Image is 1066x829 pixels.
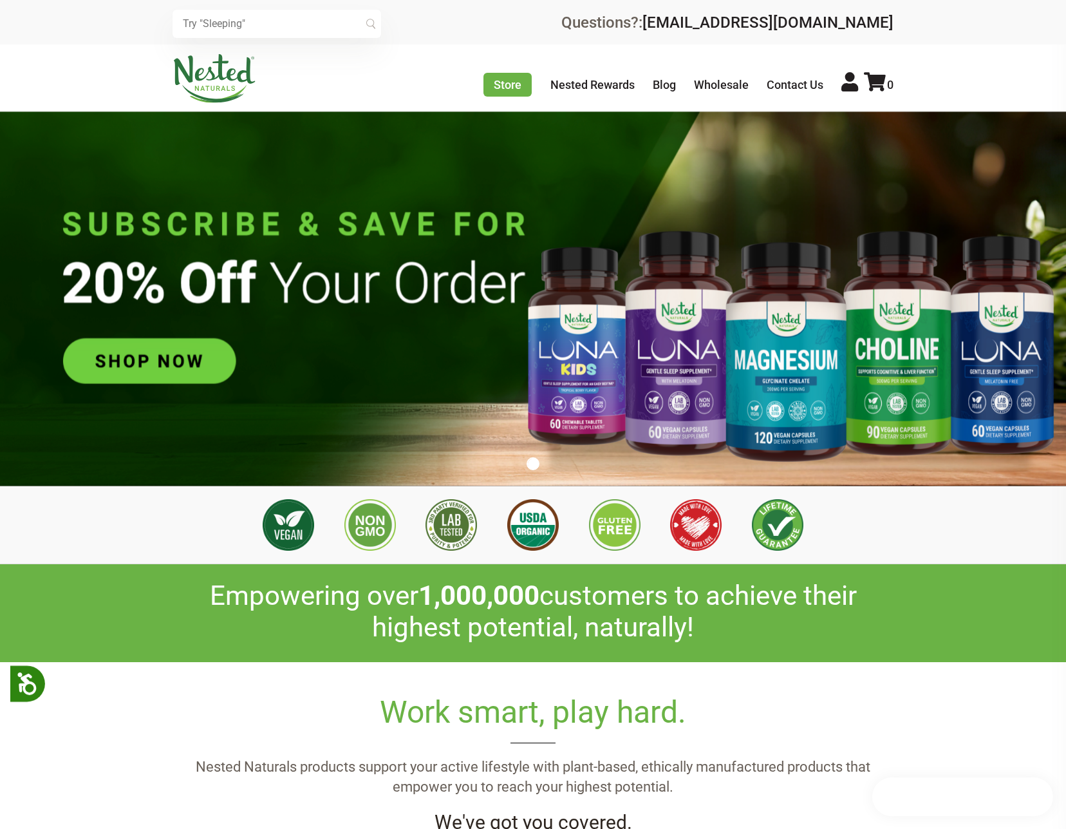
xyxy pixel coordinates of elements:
button: 1 of 1 [527,457,539,470]
img: 3rd Party Lab Tested [425,499,477,551]
img: Nested Naturals [173,54,256,103]
img: Gluten Free [589,499,641,551]
a: Wholesale [694,78,749,91]
input: Try "Sleeping" [173,10,381,38]
iframe: Button to open loyalty program pop-up [872,777,1053,816]
a: Contact Us [767,78,823,91]
h2: Work smart, play hard. [173,694,893,743]
h2: Empowering over customers to achieve their highest potential, naturally! [173,580,893,643]
img: Made with Love [670,499,722,551]
span: 0 [887,78,893,91]
a: 0 [864,78,893,91]
div: Questions?: [561,15,893,30]
a: Blog [653,78,676,91]
a: [EMAIL_ADDRESS][DOMAIN_NAME] [642,14,893,32]
img: Lifetime Guarantee [752,499,803,551]
img: USDA Organic [507,499,559,551]
img: Non GMO [344,499,396,551]
a: Store [483,73,532,97]
a: Nested Rewards [550,78,635,91]
img: Vegan [263,499,314,551]
span: 1,000,000 [418,580,539,611]
p: Nested Naturals products support your active lifestyle with plant-based, ethically manufactured p... [173,758,893,797]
